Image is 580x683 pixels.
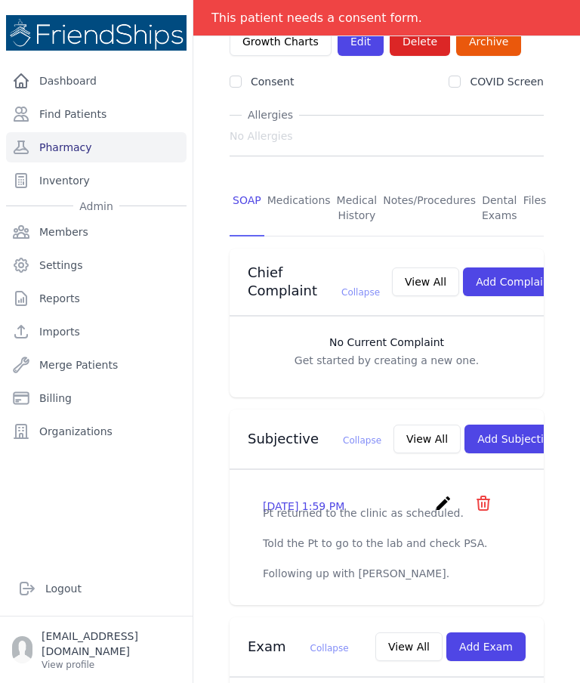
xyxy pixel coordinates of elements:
[6,132,187,162] a: Pharmacy
[6,165,187,196] a: Inventory
[463,267,566,296] button: Add Complaint
[42,629,180,659] p: [EMAIL_ADDRESS][DOMAIN_NAME]
[310,643,349,654] span: Collapse
[338,27,384,56] a: Edit
[6,15,187,51] img: Medical Missions EMR
[73,199,119,214] span: Admin
[390,27,450,56] button: Delete
[6,217,187,247] a: Members
[6,99,187,129] a: Find Patients
[251,76,294,88] label: Consent
[6,416,187,447] a: Organizations
[6,250,187,280] a: Settings
[464,425,569,453] button: Add Subjective
[263,499,344,514] p: [DATE] 1:59 PM
[6,317,187,347] a: Imports
[230,181,264,236] a: SOAP
[230,128,293,144] span: No Allergies
[434,501,456,515] a: create
[242,107,299,122] span: Allergies
[375,632,443,661] button: View All
[42,659,180,671] p: View profile
[264,181,334,236] a: Medications
[248,264,380,300] h3: Chief Complaint
[12,629,180,671] a: [EMAIL_ADDRESS][DOMAIN_NAME] View profile
[12,573,180,604] a: Logout
[230,181,544,236] nav: Tabs
[230,27,332,56] a: Growth Charts
[245,335,529,350] h3: No Current Complaint
[446,632,526,661] button: Add Exam
[470,76,544,88] label: COVID Screen
[343,435,381,446] span: Collapse
[248,430,381,448] h3: Subjective
[263,505,511,581] p: Pt returned to the clinic as scheduled. Told the Pt to go to the lab and check PSA. Following up ...
[393,425,461,453] button: View All
[245,353,529,368] p: Get started by creating a new one.
[520,181,550,236] a: Files
[6,350,187,380] a: Merge Patients
[392,267,459,296] button: View All
[248,638,349,656] h3: Exam
[6,383,187,413] a: Billing
[6,66,187,96] a: Dashboard
[6,283,187,314] a: Reports
[341,287,380,298] span: Collapse
[434,494,452,512] i: create
[456,27,521,56] a: Archive
[334,181,381,236] a: Medical History
[479,181,520,236] a: Dental Exams
[380,181,479,236] a: Notes/Procedures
